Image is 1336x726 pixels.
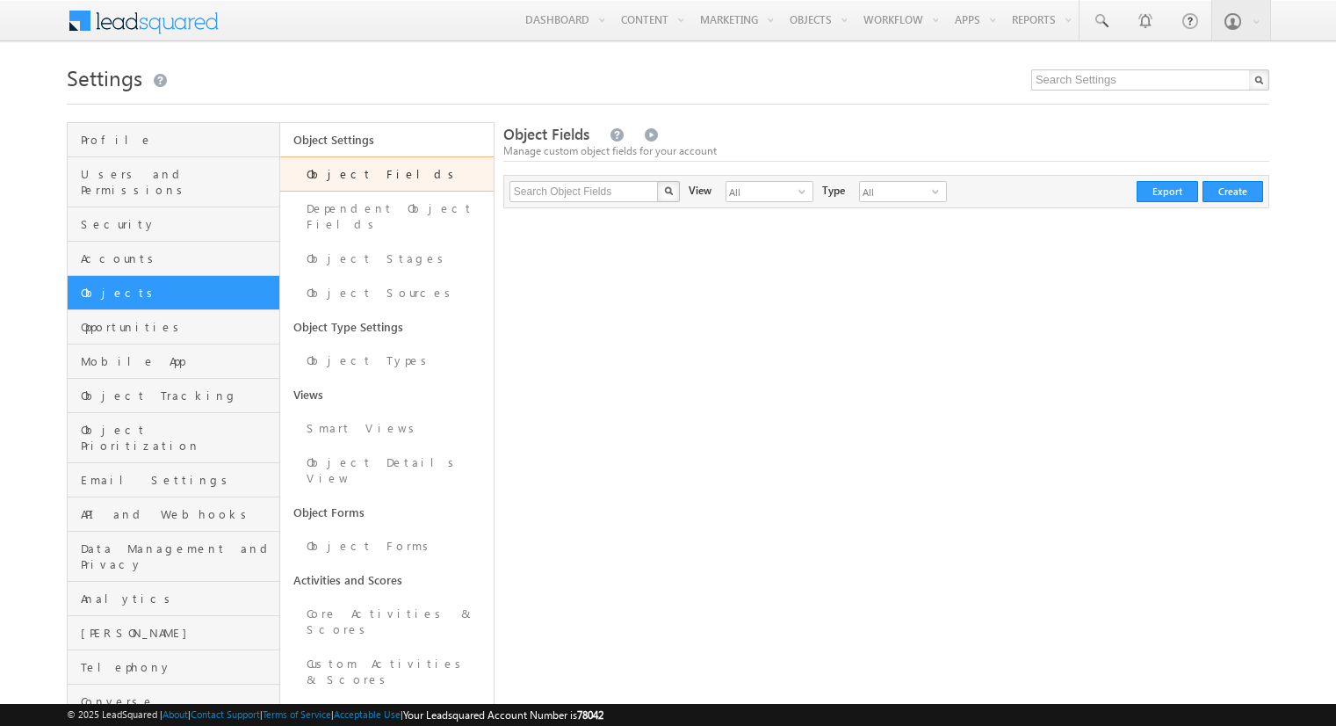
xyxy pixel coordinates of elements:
[68,650,279,685] a: Telephony
[68,310,279,345] a: Opportunities
[68,582,279,616] a: Analytics
[932,186,946,197] span: select
[1202,181,1263,202] button: Create
[503,143,1269,159] div: Manage custom object fields for your account
[334,708,401,720] a: Acceptable Use
[81,132,275,148] span: Profile
[68,157,279,207] a: Users and Permissions
[67,707,603,723] span: © 2025 LeadSquared | | | | |
[689,181,711,199] div: View
[403,708,603,722] span: Your Leadsquared Account Number is
[81,250,275,266] span: Accounts
[81,353,275,369] span: Mobile App
[67,63,142,91] span: Settings
[280,192,493,242] a: Dependent Object Fields
[280,276,493,310] a: Object Sources
[280,344,493,378] a: Object Types
[664,186,673,195] img: Search
[68,379,279,413] a: Object Tracking
[81,388,275,403] span: Object Tracking
[68,345,279,379] a: Mobile App
[68,207,279,242] a: Security
[1137,181,1198,202] button: Export
[280,647,493,697] a: Custom Activities & Scores
[81,591,275,606] span: Analytics
[280,446,493,496] a: Object Details View
[81,216,275,232] span: Security
[68,532,279,582] a: Data Management and Privacy
[68,616,279,650] a: [PERSON_NAME]
[81,285,275,301] span: Objects
[81,625,275,641] span: [PERSON_NAME]
[280,597,493,647] a: Core Activities & Scores
[81,659,275,675] span: Telephony
[68,685,279,719] a: Converse
[81,472,275,488] span: Email Settings
[191,708,260,720] a: Contact Support
[280,563,493,597] a: Activities and Scores
[68,413,279,463] a: Object Prioritization
[280,242,493,276] a: Object Stages
[280,529,493,563] a: Object Forms
[726,182,798,201] span: All
[798,186,812,197] span: select
[81,319,275,335] span: Opportunities
[1031,69,1269,91] input: Search Settings
[81,541,275,572] span: Data Management and Privacy
[263,708,331,720] a: Terms of Service
[280,310,493,344] a: Object Type Settings
[280,156,493,192] a: Object Fields
[162,708,188,720] a: About
[503,124,589,144] span: Object Fields
[81,693,275,709] span: Converse
[860,182,932,201] span: All
[577,708,603,722] span: 78042
[68,497,279,532] a: API and Webhooks
[81,166,275,198] span: Users and Permissions
[81,506,275,522] span: API and Webhooks
[822,181,845,199] div: Type
[280,411,493,446] a: Smart Views
[81,422,275,454] span: Object Prioritization
[68,463,279,497] a: Email Settings
[280,378,493,411] a: Views
[280,496,493,529] a: Object Forms
[280,123,493,156] a: Object Settings
[68,276,279,310] a: Objects
[68,123,279,157] a: Profile
[68,242,279,276] a: Accounts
